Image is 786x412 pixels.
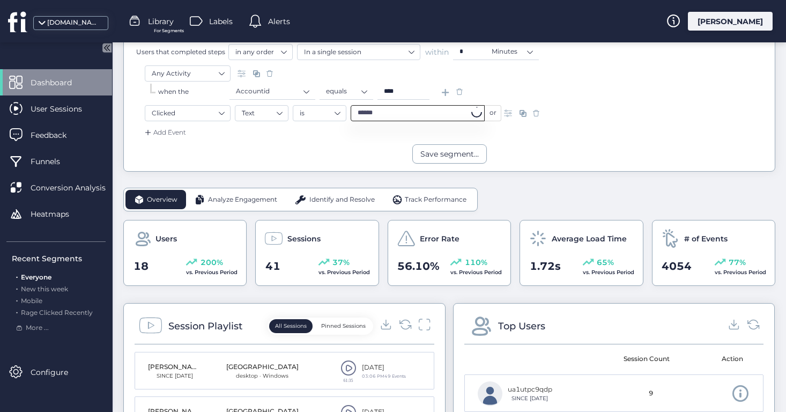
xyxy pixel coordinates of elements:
[318,269,370,276] span: vs. Previous Period
[420,148,479,160] div: Save segment...
[16,271,18,281] span: .
[208,195,277,205] span: Analyze Engagement
[610,344,683,374] mat-header-cell: Session Count
[21,285,68,293] span: New this week
[465,256,487,268] span: 110%
[450,269,502,276] span: vs. Previous Period
[21,273,51,281] span: Everyone
[226,362,299,372] div: [GEOGRAPHIC_DATA]
[397,258,440,275] span: 56.10%
[405,195,466,205] span: Track Performance
[684,233,728,245] span: # of Events
[152,65,224,82] nz-select-item: Any Activity
[268,16,290,27] span: Alerts
[683,344,756,374] mat-header-cell: Action
[242,105,281,121] nz-select-item: Text
[148,372,202,380] div: SINCE [DATE]
[226,372,299,380] div: desktop · Windows
[31,103,98,115] span: User Sessions
[530,258,561,275] span: 1.72s
[158,87,229,97] div: when the
[31,366,84,378] span: Configure
[12,253,106,264] div: Recent Segments
[688,12,773,31] div: [PERSON_NAME]
[236,83,309,99] nz-select-item: Accountid
[16,295,18,305] span: .
[492,43,532,60] nz-select-item: Minutes
[31,182,122,194] span: Conversion Analysis
[662,258,692,275] span: 4054
[265,258,280,275] span: 41
[326,83,367,99] nz-select-item: equals
[715,269,766,276] span: vs. Previous Period
[31,77,88,89] span: Dashboard
[300,105,339,121] nz-select-item: is
[134,258,149,275] span: 18
[309,195,375,205] span: Identify and Resolve
[186,269,238,276] span: vs. Previous Period
[340,378,357,382] div: 61:35
[16,283,18,293] span: .
[508,394,552,403] div: SINCE [DATE]
[168,319,242,334] div: Session Playlist
[155,233,177,245] span: Users
[552,233,627,245] span: Average Load Time
[498,319,545,334] div: Top Users
[287,233,321,245] span: Sessions
[425,47,449,57] span: within
[26,323,49,333] span: More ...
[304,44,413,60] nz-select-item: In a single session
[31,129,83,141] span: Feedback
[154,27,184,34] span: For Segments
[21,297,42,305] span: Mobile
[47,18,101,28] div: [DOMAIN_NAME]
[420,233,459,245] span: Error Rate
[148,16,174,27] span: Library
[209,16,233,27] span: Labels
[152,105,224,121] nz-select-item: Clicked
[31,156,76,167] span: Funnels
[362,363,406,373] div: [DATE]
[315,319,372,333] button: Pinned Sessions
[148,362,202,372] div: [PERSON_NAME][EMAIL_ADDRESS][DOMAIN_NAME]
[143,127,186,138] div: Add Event
[136,47,225,56] span: Users that completed steps
[269,319,313,333] button: All Sessions
[508,385,552,395] div: ua1utpc9qdp
[147,195,177,205] span: Overview
[332,256,350,268] span: 37%
[31,208,85,220] span: Heatmaps
[597,256,614,268] span: 65%
[583,269,634,276] span: vs. Previous Period
[362,373,406,380] div: 03:06 PMㅤ49 Events
[21,308,93,317] span: Rage Clicked Recently
[16,306,18,317] span: .
[649,388,653,399] span: 9
[729,256,746,268] span: 77%
[485,105,501,121] div: or
[201,256,223,268] span: 200%
[235,44,286,60] nz-select-item: in any order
